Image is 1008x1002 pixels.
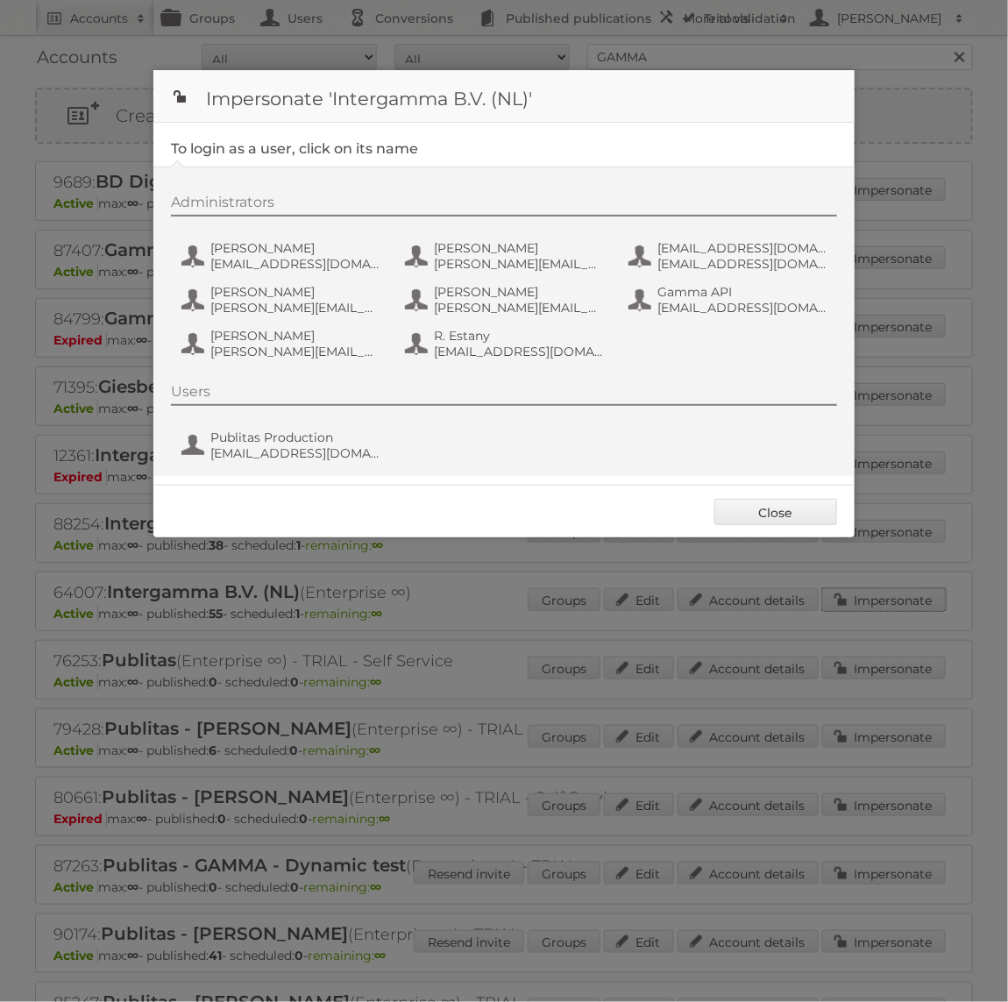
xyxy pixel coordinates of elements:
[180,282,386,317] button: [PERSON_NAME] [PERSON_NAME][EMAIL_ADDRESS][DOMAIN_NAME]
[180,238,386,274] button: [PERSON_NAME] [EMAIL_ADDRESS][DOMAIN_NAME]
[210,344,380,359] span: [PERSON_NAME][EMAIL_ADDRESS][DOMAIN_NAME]
[403,326,609,361] button: R. Estany [EMAIL_ADDRESS][DOMAIN_NAME]
[434,240,604,256] span: [PERSON_NAME]
[627,238,833,274] button: [EMAIL_ADDRESS][DOMAIN_NAME] [EMAIL_ADDRESS][DOMAIN_NAME]
[210,445,380,461] span: [EMAIL_ADDRESS][DOMAIN_NAME]
[210,300,380,316] span: [PERSON_NAME][EMAIL_ADDRESS][DOMAIN_NAME]
[171,194,837,217] div: Administrators
[210,284,380,300] span: [PERSON_NAME]
[210,256,380,272] span: [EMAIL_ADDRESS][DOMAIN_NAME]
[434,284,604,300] span: [PERSON_NAME]
[180,428,386,463] button: Publitas Production [EMAIL_ADDRESS][DOMAIN_NAME]
[657,284,827,300] span: Gamma API
[434,256,604,272] span: [PERSON_NAME][EMAIL_ADDRESS][DOMAIN_NAME]
[627,282,833,317] button: Gamma API [EMAIL_ADDRESS][DOMAIN_NAME]
[153,70,855,123] h1: Impersonate 'Intergamma B.V. (NL)'
[403,282,609,317] button: [PERSON_NAME] [PERSON_NAME][EMAIL_ADDRESS][DOMAIN_NAME]
[714,499,837,525] a: Close
[403,238,609,274] button: [PERSON_NAME] [PERSON_NAME][EMAIL_ADDRESS][DOMAIN_NAME]
[434,344,604,359] span: [EMAIL_ADDRESS][DOMAIN_NAME]
[171,383,837,406] div: Users
[657,240,827,256] span: [EMAIL_ADDRESS][DOMAIN_NAME]
[171,140,418,157] legend: To login as a user, click on its name
[210,430,380,445] span: Publitas Production
[657,300,827,316] span: [EMAIL_ADDRESS][DOMAIN_NAME]
[657,256,827,272] span: [EMAIL_ADDRESS][DOMAIN_NAME]
[180,326,386,361] button: [PERSON_NAME] [PERSON_NAME][EMAIL_ADDRESS][DOMAIN_NAME]
[434,328,604,344] span: R. Estany
[210,328,380,344] span: [PERSON_NAME]
[434,300,604,316] span: [PERSON_NAME][EMAIL_ADDRESS][DOMAIN_NAME]
[210,240,380,256] span: [PERSON_NAME]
